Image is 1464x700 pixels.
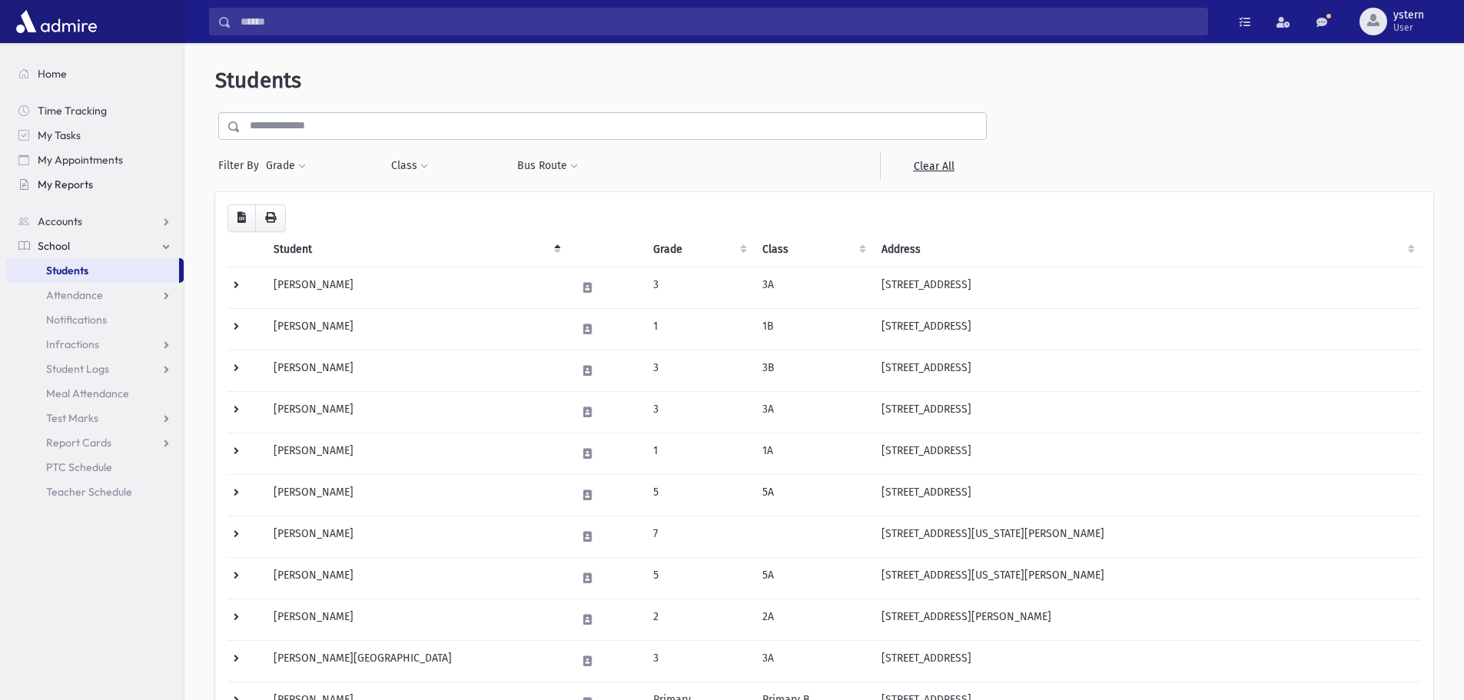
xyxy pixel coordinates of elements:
[753,391,873,433] td: 3A
[6,61,184,86] a: Home
[872,308,1421,350] td: [STREET_ADDRESS]
[644,308,753,350] td: 1
[644,557,753,599] td: 5
[6,479,184,504] a: Teacher Schedule
[872,433,1421,474] td: [STREET_ADDRESS]
[46,436,111,450] span: Report Cards
[6,172,184,197] a: My Reports
[644,433,753,474] td: 1
[264,308,567,350] td: [PERSON_NAME]
[46,386,129,400] span: Meal Attendance
[872,557,1421,599] td: [STREET_ADDRESS][US_STATE][PERSON_NAME]
[1393,22,1424,34] span: User
[38,104,107,118] span: Time Tracking
[264,391,567,433] td: [PERSON_NAME]
[264,599,567,640] td: [PERSON_NAME]
[6,455,184,479] a: PTC Schedule
[255,204,286,232] button: Print
[46,362,109,376] span: Student Logs
[644,516,753,557] td: 7
[264,433,567,474] td: [PERSON_NAME]
[46,337,99,351] span: Infractions
[753,232,873,267] th: Class: activate to sort column ascending
[6,430,184,455] a: Report Cards
[880,152,987,180] a: Clear All
[38,153,123,167] span: My Appointments
[872,474,1421,516] td: [STREET_ADDRESS]
[264,516,567,557] td: [PERSON_NAME]
[6,357,184,381] a: Student Logs
[872,232,1421,267] th: Address: activate to sort column ascending
[46,264,88,277] span: Students
[6,98,184,123] a: Time Tracking
[265,152,307,180] button: Grade
[6,209,184,234] a: Accounts
[872,640,1421,682] td: [STREET_ADDRESS]
[753,267,873,308] td: 3A
[6,258,179,283] a: Students
[644,232,753,267] th: Grade: activate to sort column ascending
[264,232,567,267] th: Student: activate to sort column descending
[516,152,579,180] button: Bus Route
[872,350,1421,391] td: [STREET_ADDRESS]
[6,123,184,148] a: My Tasks
[6,332,184,357] a: Infractions
[46,411,98,425] span: Test Marks
[6,283,184,307] a: Attendance
[644,640,753,682] td: 3
[264,474,567,516] td: [PERSON_NAME]
[6,381,184,406] a: Meal Attendance
[215,68,301,93] span: Students
[264,267,567,308] td: [PERSON_NAME]
[264,640,567,682] td: [PERSON_NAME][GEOGRAPHIC_DATA]
[644,267,753,308] td: 3
[12,6,101,37] img: AdmirePro
[46,460,112,474] span: PTC Schedule
[753,599,873,640] td: 2A
[38,128,81,142] span: My Tasks
[753,308,873,350] td: 1B
[38,239,70,253] span: School
[753,557,873,599] td: 5A
[6,234,184,258] a: School
[872,267,1421,308] td: [STREET_ADDRESS]
[38,214,82,228] span: Accounts
[753,433,873,474] td: 1A
[264,350,567,391] td: [PERSON_NAME]
[644,599,753,640] td: 2
[46,288,103,302] span: Attendance
[753,350,873,391] td: 3B
[218,158,265,174] span: Filter By
[38,67,67,81] span: Home
[644,350,753,391] td: 3
[753,640,873,682] td: 3A
[6,307,184,332] a: Notifications
[1393,9,1424,22] span: ystern
[872,391,1421,433] td: [STREET_ADDRESS]
[231,8,1207,35] input: Search
[264,557,567,599] td: [PERSON_NAME]
[6,406,184,430] a: Test Marks
[872,599,1421,640] td: [STREET_ADDRESS][PERSON_NAME]
[227,204,256,232] button: CSV
[6,148,184,172] a: My Appointments
[38,177,93,191] span: My Reports
[644,391,753,433] td: 3
[390,152,429,180] button: Class
[644,474,753,516] td: 5
[753,474,873,516] td: 5A
[872,516,1421,557] td: [STREET_ADDRESS][US_STATE][PERSON_NAME]
[46,485,132,499] span: Teacher Schedule
[46,313,107,327] span: Notifications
